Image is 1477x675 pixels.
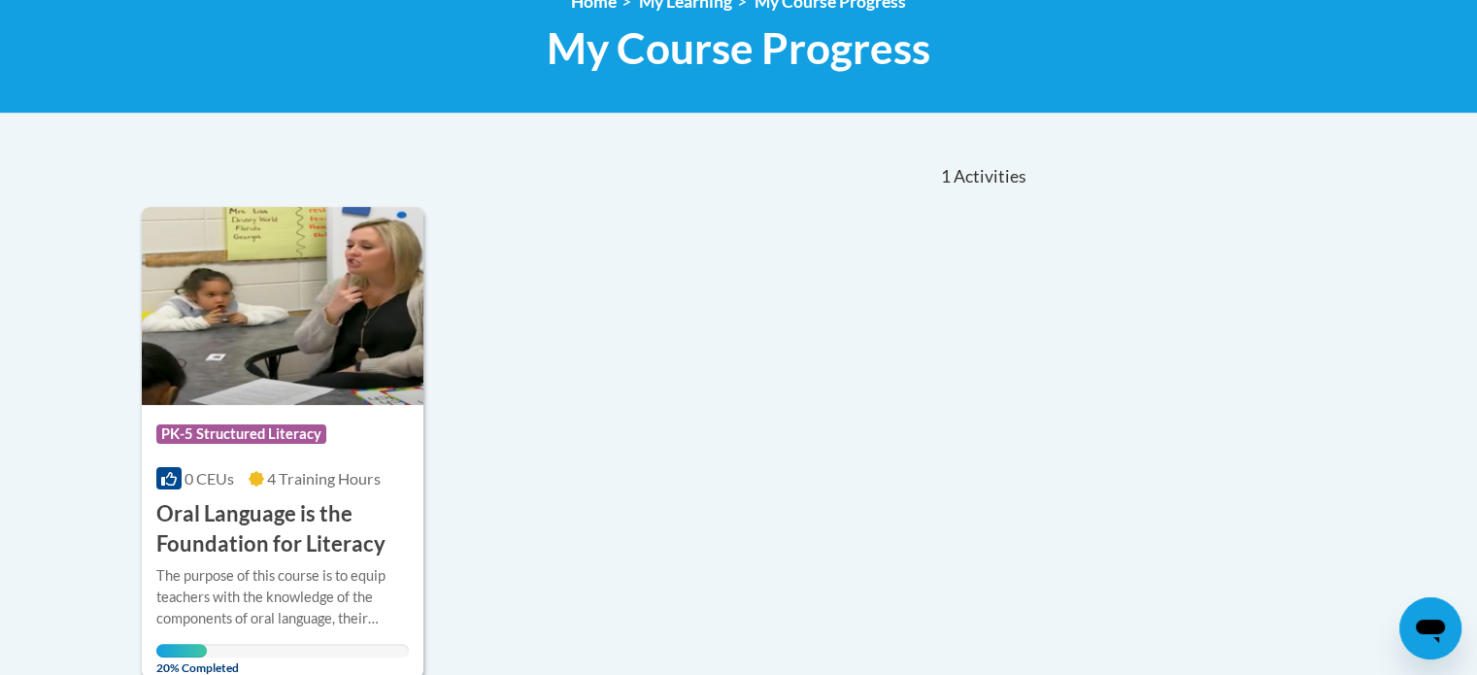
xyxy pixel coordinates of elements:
[1399,597,1461,659] iframe: Button to launch messaging window
[954,166,1026,187] span: Activities
[156,644,207,658] div: Your progress
[142,207,424,405] img: Course Logo
[156,644,207,675] span: 20% Completed
[156,499,410,559] h3: Oral Language is the Foundation for Literacy
[547,22,930,74] span: My Course Progress
[267,469,381,488] span: 4 Training Hours
[156,424,326,444] span: PK-5 Structured Literacy
[156,565,410,629] div: The purpose of this course is to equip teachers with the knowledge of the components of oral lang...
[185,469,234,488] span: 0 CEUs
[940,166,950,187] span: 1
